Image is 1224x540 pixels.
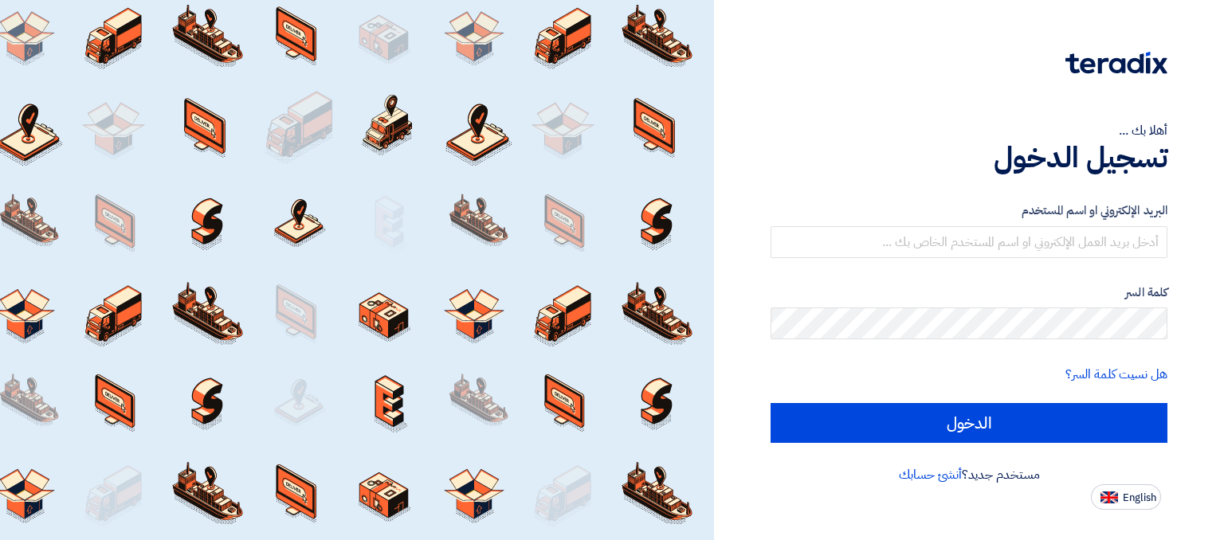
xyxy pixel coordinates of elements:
[1091,484,1161,510] button: English
[1100,491,1118,503] img: en-US.png
[771,403,1167,443] input: الدخول
[771,226,1167,258] input: أدخل بريد العمل الإلكتروني او اسم المستخدم الخاص بك ...
[771,284,1167,302] label: كلمة السر
[771,121,1167,140] div: أهلا بك ...
[1065,365,1167,384] a: هل نسيت كلمة السر؟
[771,202,1167,220] label: البريد الإلكتروني او اسم المستخدم
[771,465,1167,484] div: مستخدم جديد؟
[1065,52,1167,74] img: Teradix logo
[771,140,1167,175] h1: تسجيل الدخول
[1123,492,1156,503] span: English
[899,465,962,484] a: أنشئ حسابك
